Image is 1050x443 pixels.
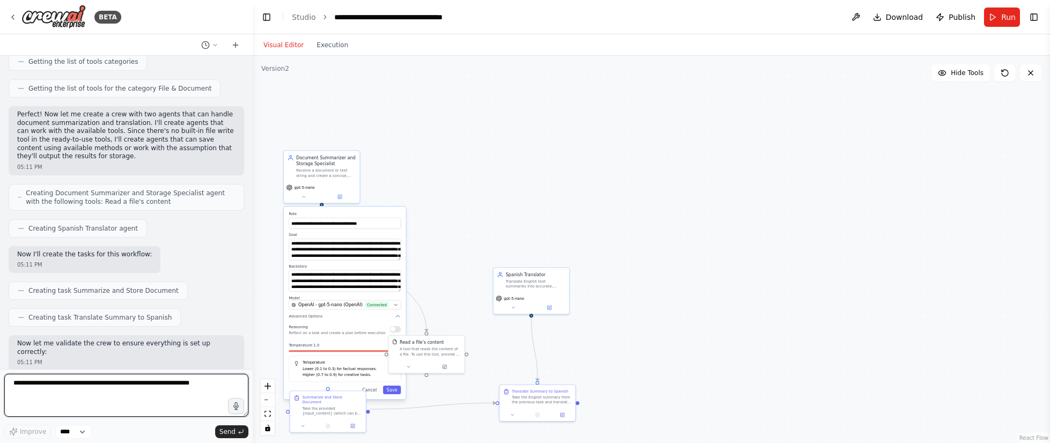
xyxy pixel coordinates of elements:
[949,12,975,23] span: Publish
[289,211,401,216] label: Role
[17,250,152,259] p: Now I'll create the tasks for this workflow:
[257,39,310,51] button: Visual Editor
[1019,435,1048,441] a: React Flow attribution
[261,64,289,73] div: Version 2
[400,347,461,357] div: A tool that reads the content of a file. To use this tool, provide a 'file_path' parameter with t...
[289,233,401,238] label: Goal
[261,407,275,421] button: fit view
[506,279,566,289] div: Translate English text summaries into accurate, natural-sounding Spanish while maintaining the or...
[17,339,236,356] p: Now let me validate the crew to ensure everything is set up correctly:
[504,296,524,301] span: gpt-5-nano
[499,385,576,422] div: Translate Summary to SpanishTake the English summary from the previous task and translate it into...
[17,163,236,171] div: 05:11 PM
[303,372,395,378] p: Higher (0.7 to 0.9) for creative tasks.
[1001,12,1016,23] span: Run
[984,8,1020,27] button: Run
[552,411,572,419] button: Open in side panel
[869,8,928,27] button: Download
[296,168,356,178] div: Receive a document or text string and create a concise, well-structured summary that captures the...
[302,406,362,416] div: Take the provided {input_content} (which can be either a file path to a document or a text string...
[4,425,51,439] button: Improve
[197,39,223,51] button: Switch to previous chat
[886,12,923,23] span: Download
[342,422,363,430] button: Open in side panel
[94,11,121,24] div: BETA
[294,360,396,365] h5: Temperature
[20,427,46,436] span: Improve
[392,339,397,344] img: FileReadTool
[296,154,356,167] div: Document Summarizer and Storage Specialist
[261,421,275,435] button: toggle interactivity
[400,339,444,345] div: Read a file's content
[931,64,990,82] button: Hide Tools
[322,193,357,201] button: Open in side panel
[289,390,366,433] div: Summarize and Store DocumentTake the provided {input_content} (which can be either a file path to...
[283,150,361,203] div: Document Summarizer and Storage SpecialistReceive a document or text string and create a concise,...
[427,363,462,371] button: Open in side panel
[261,379,275,393] button: zoom in
[289,314,322,319] span: Advanced Options
[28,313,172,322] span: Creating task Translate Summary to Spanish
[228,398,244,414] button: Click to speak your automation idea
[292,13,316,21] a: Studio
[17,110,236,161] p: Perfect! Now let me create a crew with two agents that can handle document summarization and tran...
[292,12,455,23] nav: breadcrumb
[28,224,138,233] span: Creating Spanish Translator agent
[951,69,983,77] span: Hide Tools
[259,10,274,25] button: Hide left sidebar
[512,395,571,404] div: Take the English summary from the previous task and translate it into Spanish. Maintain the same ...
[1026,10,1041,25] button: Show right sidebar
[289,330,386,335] p: Reflect on a task and create a plan before execution
[298,302,363,308] span: OpenAI - gpt-5-nano (OpenAI)
[289,296,401,300] label: Model
[295,185,315,190] span: gpt-5-nano
[931,8,980,27] button: Publish
[289,325,308,329] span: Reasoning
[512,389,568,394] div: Translate Summary to Spanish
[289,313,401,319] button: Advanced Options
[303,366,395,372] p: Lower (0.1 to 0.3) for factual responses.
[219,427,236,436] span: Send
[227,39,244,51] button: Start a new chat
[524,411,550,419] button: No output available
[383,386,401,394] button: Save
[370,400,495,412] g: Edge from 88e2fa12-c265-45f6-9dee-799950b8b2d3 to 0f344899-57df-44ae-93f1-8ff124be5f11
[17,358,236,366] div: 05:11 PM
[358,386,380,394] button: Cancel
[302,395,362,404] div: Summarize and Store Document
[28,84,211,93] span: Getting the list of tools for the category File & Document
[28,286,179,295] span: Creating task Summarize and Store Document
[493,267,570,314] div: Spanish TranslatorTranslate English text summaries into accurate, natural-sounding Spanish while ...
[28,57,138,66] span: Getting the list of tools categories
[319,206,430,331] g: Edge from da4fc5fe-587f-4356-b56e-1a0a96edfdce to 241ee731-929b-4643-81e7-d8bfe5812188
[26,189,235,206] span: Creating Document Summarizer and Storage Specialist agent with the following tools: Read a file's...
[388,335,465,374] div: FileReadToolRead a file's contentA tool that reads the content of a file. To use this tool, provi...
[532,304,567,312] button: Open in side panel
[289,343,319,348] span: Temperature: 1.0
[215,425,248,438] button: Send
[289,264,401,269] label: Backstory
[17,261,152,269] div: 05:11 PM
[365,302,388,308] span: Connected
[261,379,275,435] div: React Flow controls
[289,300,401,309] button: OpenAI - gpt-5-nano (OpenAI)Connected
[310,39,355,51] button: Execution
[261,393,275,407] button: zoom out
[506,271,566,277] div: Spanish Translator
[21,5,86,29] img: Logo
[315,422,341,430] button: No output available
[528,318,540,381] g: Edge from 048b5e3e-2da5-4a36-bfa0-e555db458276 to 0f344899-57df-44ae-93f1-8ff124be5f11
